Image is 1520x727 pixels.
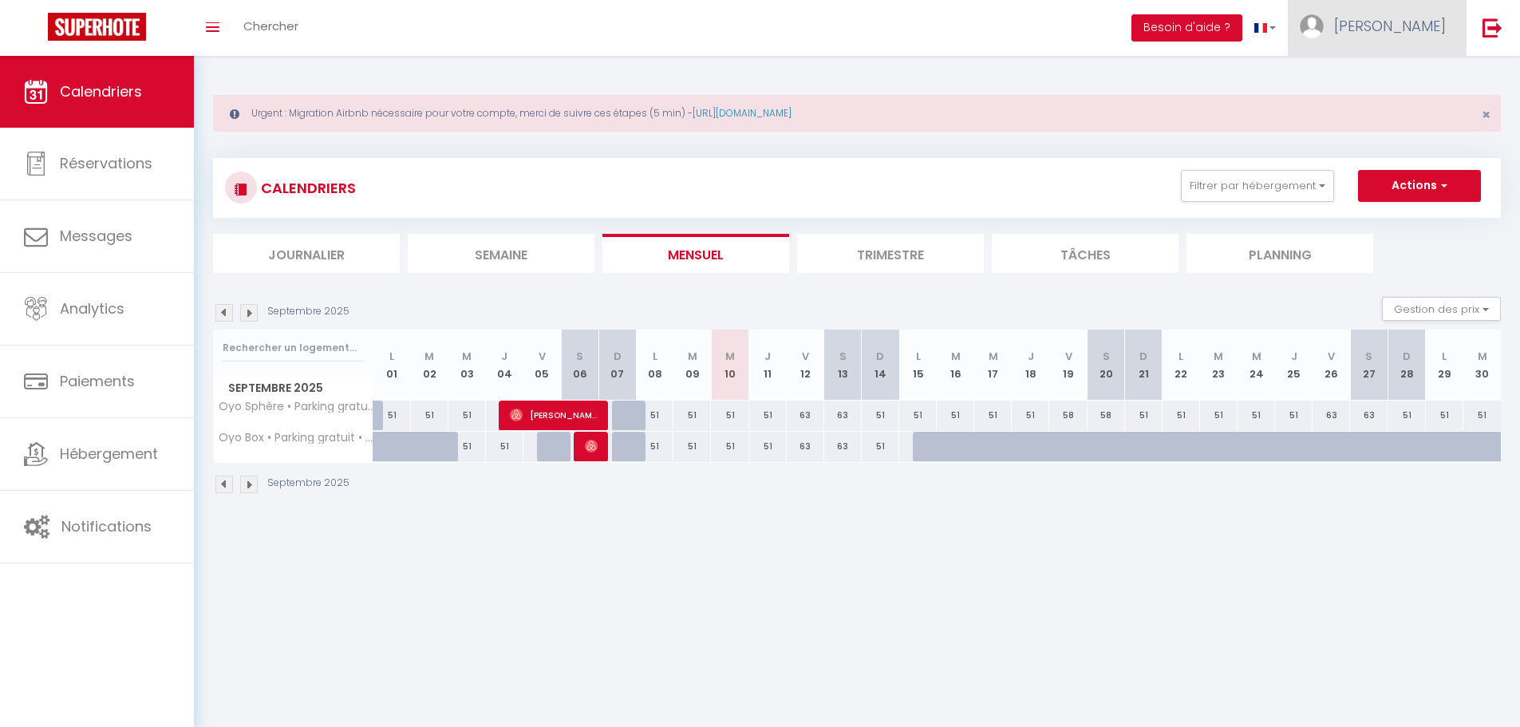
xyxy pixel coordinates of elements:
[787,330,824,401] th: 12
[61,516,152,536] span: Notifications
[373,401,411,430] div: 51
[862,432,899,461] div: 51
[711,330,748,401] th: 10
[408,234,594,273] li: Semaine
[60,371,135,391] span: Paiements
[725,349,735,364] abbr: M
[992,234,1178,273] li: Tâches
[1328,349,1335,364] abbr: V
[373,330,411,401] th: 01
[539,349,546,364] abbr: V
[598,330,636,401] th: 07
[216,401,376,413] span: Oyo Sphère • Parking gratuit • Proximité Lacs
[797,234,984,273] li: Trimestre
[13,6,61,54] button: Ouvrir le widget de chat LiveChat
[257,170,356,206] h3: CALENDRIERS
[1049,330,1087,401] th: 19
[673,330,711,401] th: 09
[1442,349,1447,364] abbr: L
[1482,18,1502,38] img: logout
[389,349,394,364] abbr: L
[802,349,809,364] abbr: V
[1186,234,1373,273] li: Planning
[486,432,523,461] div: 51
[899,330,937,401] th: 15
[1482,108,1490,122] button: Close
[1365,349,1372,364] abbr: S
[223,334,364,362] input: Rechercher un logement...
[424,349,434,364] abbr: M
[486,330,523,401] th: 04
[653,349,657,364] abbr: L
[1275,401,1313,430] div: 51
[448,401,486,430] div: 51
[824,401,862,430] div: 63
[1482,105,1490,124] span: ×
[1382,297,1501,321] button: Gestion des prix
[60,153,152,173] span: Réservations
[1275,330,1313,401] th: 25
[1131,14,1242,41] button: Besoin d'aide ?
[1214,349,1223,364] abbr: M
[213,95,1501,132] div: Urgent : Migration Airbnb nécessaire pour votre compte, merci de suivre ces étapes (5 min) -
[824,330,862,401] th: 13
[862,401,899,430] div: 51
[462,349,472,364] abbr: M
[1163,401,1200,430] div: 51
[1028,349,1034,364] abbr: J
[1334,16,1446,36] span: [PERSON_NAME]
[1088,330,1125,401] th: 20
[602,234,789,273] li: Mensuel
[448,432,486,461] div: 51
[214,377,373,400] span: Septembre 2025
[1463,401,1501,430] div: 51
[243,18,298,34] span: Chercher
[411,401,448,430] div: 51
[585,431,598,461] span: [PERSON_NAME]
[1125,401,1163,430] div: 51
[1200,330,1238,401] th: 23
[1388,401,1425,430] div: 51
[1103,349,1110,364] abbr: S
[60,444,158,464] span: Hébergement
[636,432,673,461] div: 51
[1403,349,1411,364] abbr: D
[216,432,376,444] span: Oyo Box • Parking gratuit • Proximité Lacs
[60,81,142,101] span: Calendriers
[1012,330,1049,401] th: 18
[1313,401,1350,430] div: 63
[937,330,974,401] th: 16
[787,432,824,461] div: 63
[937,401,974,430] div: 51
[1313,330,1350,401] th: 26
[267,304,349,319] p: Septembre 2025
[523,330,561,401] th: 05
[1238,330,1275,401] th: 24
[693,106,792,120] a: [URL][DOMAIN_NAME]
[1049,401,1087,430] div: 58
[1139,349,1147,364] abbr: D
[711,401,748,430] div: 51
[636,330,673,401] th: 08
[951,349,961,364] abbr: M
[1065,349,1072,364] abbr: V
[1388,330,1425,401] th: 28
[267,476,349,491] p: Septembre 2025
[1478,349,1487,364] abbr: M
[787,401,824,430] div: 63
[448,330,486,401] th: 03
[711,432,748,461] div: 51
[48,13,146,41] img: Super Booking
[862,330,899,401] th: 14
[989,349,998,364] abbr: M
[974,401,1012,430] div: 51
[1426,330,1463,401] th: 29
[1238,401,1275,430] div: 51
[1350,330,1388,401] th: 27
[1125,330,1163,401] th: 21
[1291,349,1297,364] abbr: J
[688,349,697,364] abbr: M
[1200,401,1238,430] div: 51
[636,401,673,430] div: 51
[749,330,787,401] th: 11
